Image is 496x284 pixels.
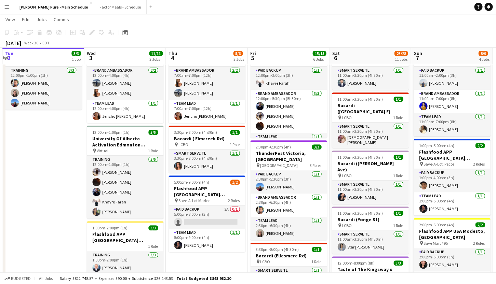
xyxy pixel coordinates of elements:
span: Budgeted [11,276,31,281]
span: Total Budgeted $848 982.10 [176,276,231,281]
span: Jobs [37,16,47,23]
span: Week 36 [23,40,40,45]
button: [PERSON_NAME] Pure - Main Schedule [14,0,94,14]
div: EDT [42,40,50,45]
span: Comms [54,16,69,23]
span: View [5,16,15,23]
button: Budgeted [3,275,32,282]
span: All jobs [38,276,54,281]
span: Edit [22,16,30,23]
a: Comms [51,15,72,24]
button: Factor Meals - Schedule [94,0,147,14]
div: Salary $822 748.57 + Expenses $90.00 + Subsistence $26 143.53 = [60,276,231,281]
div: [DATE] [5,40,21,46]
a: Edit [19,15,32,24]
a: Jobs [34,15,50,24]
a: View [3,15,18,24]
